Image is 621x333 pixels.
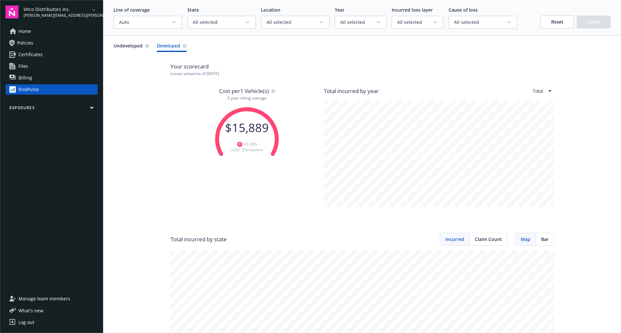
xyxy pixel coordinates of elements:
p: Location [261,6,330,13]
span: What ' s new [18,307,43,314]
a: Billing [5,73,98,83]
p: Your scorecard [170,62,554,71]
p: Losses valued as of [DATE] . [170,71,554,76]
a: Home [5,26,98,36]
span: [PERSON_NAME][EMAIL_ADDRESS][PERSON_NAME][DOMAIN_NAME] [24,13,90,18]
span: Bar [541,236,549,243]
span: All selected [397,19,433,26]
button: Exposures [5,105,98,113]
p: vs Q1' 25 snapshot [214,147,280,152]
span: All selected [454,19,507,26]
div: Log out [18,317,34,328]
span: Incurred [445,236,464,243]
span: Certificates [18,49,43,60]
p: Line of coverage [114,6,182,13]
span: Billing [18,73,32,83]
span: Undeveloped [114,42,143,49]
span: Total incurred by year [324,87,379,95]
span: Home [18,26,31,36]
span: Developed [157,42,180,49]
button: What's new [5,307,54,314]
a: Certificates [5,49,98,60]
a: arrowDropDown [90,6,98,14]
p: Incurred loss layer [392,6,443,13]
a: Files [5,61,98,71]
p: $ 15,889 [214,121,280,134]
button: Reset [540,16,574,28]
button: Apply [577,16,611,28]
span: Vitco Distributors Inc. [24,6,90,13]
span: All selected [193,19,245,26]
a: Policies [5,38,98,48]
button: Vitco Distributors Inc.[PERSON_NAME][EMAIL_ADDRESS][PERSON_NAME][DOMAIN_NAME]arrowDropDown [24,5,98,18]
span: Manage team members [18,294,70,304]
p: Cause of loss [449,6,517,13]
span: All selected [340,19,376,26]
p: Total incurred by state [170,235,227,244]
div: RiskPulse [18,84,39,95]
img: navigator-logo.svg [5,5,18,18]
p: State [187,6,256,13]
a: RiskPulse [5,84,98,95]
span: Policies [17,38,33,48]
span: Claim Count [475,236,502,243]
p: 5 year rolling average [170,95,324,101]
span: Map [521,236,530,243]
span: Files [18,61,28,71]
span: Auto [119,19,171,26]
span: Cost per 1 Vehicle(s) [219,87,269,95]
span: 65.39 % [244,141,257,147]
a: Manage team members [5,294,98,304]
p: Year [335,6,387,13]
span: All selected [267,19,319,26]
